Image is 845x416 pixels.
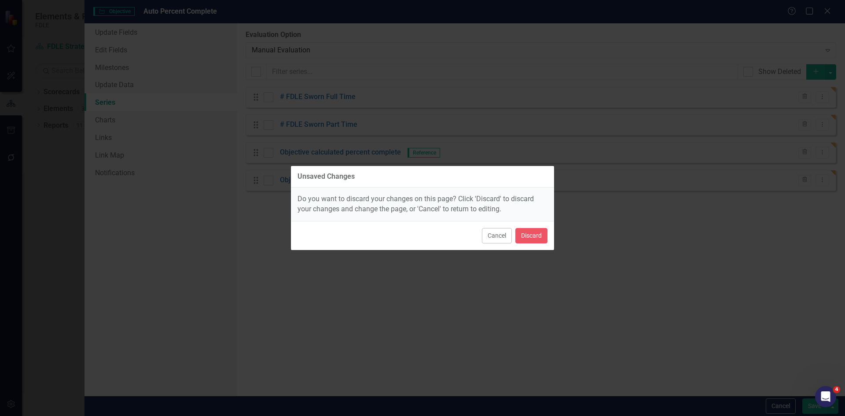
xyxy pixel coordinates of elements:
[298,173,355,180] div: Unsaved Changes
[515,228,547,243] button: Discard
[291,188,554,221] div: Do you want to discard your changes on this page? Click 'Discard' to discard your changes and cha...
[815,386,836,407] iframe: Intercom live chat
[833,386,840,393] span: 4
[482,228,512,243] button: Cancel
